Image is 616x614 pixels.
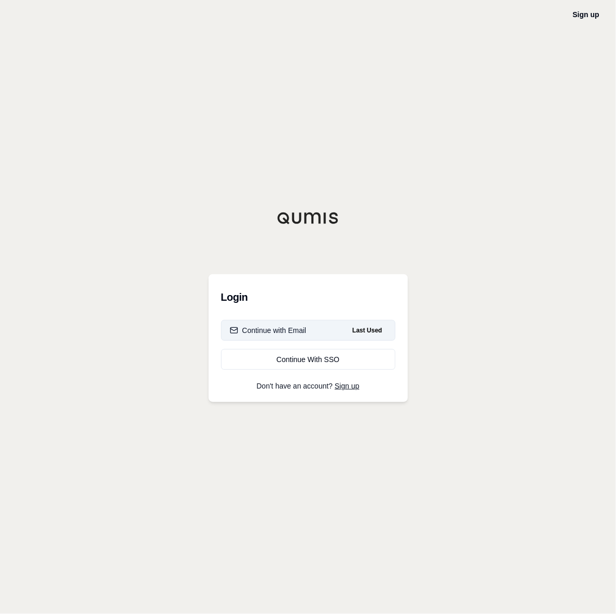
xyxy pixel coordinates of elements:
[221,320,395,341] button: Continue with EmailLast Used
[230,325,307,336] div: Continue with Email
[221,349,395,370] a: Continue With SSO
[221,287,395,308] h3: Login
[573,10,599,19] a: Sign up
[348,324,386,337] span: Last Used
[277,212,339,224] img: Qumis
[230,354,387,365] div: Continue With SSO
[221,382,395,390] p: Don't have an account?
[335,382,359,390] a: Sign up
